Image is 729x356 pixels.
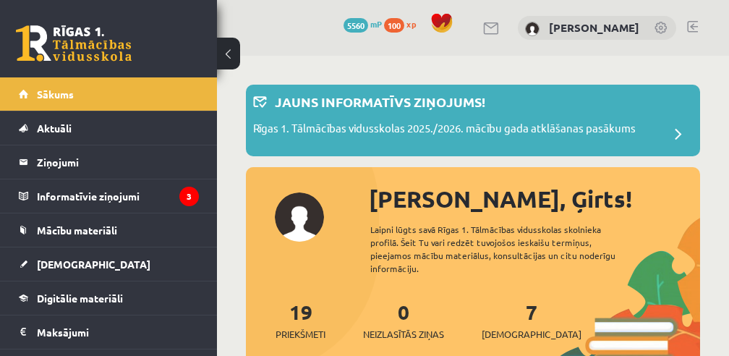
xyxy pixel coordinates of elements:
i: 3 [179,187,199,206]
span: Aktuāli [37,122,72,135]
legend: Ziņojumi [37,145,199,179]
a: Mācību materiāli [19,213,199,247]
span: 5560 [344,18,368,33]
span: [DEMOGRAPHIC_DATA] [37,258,150,271]
a: 19Priekšmeti [276,299,325,342]
span: [DEMOGRAPHIC_DATA] [482,327,581,342]
span: Neizlasītās ziņas [363,327,444,342]
a: 100 xp [384,18,423,30]
a: Sākums [19,77,199,111]
a: Rīgas 1. Tālmācības vidusskola [16,25,132,62]
img: Ģirts Jarošs [525,22,540,36]
legend: Maksājumi [37,315,199,349]
span: Priekšmeti [276,327,325,342]
legend: Informatīvie ziņojumi [37,179,199,213]
a: 7[DEMOGRAPHIC_DATA] [482,299,581,342]
a: [PERSON_NAME] [549,20,639,35]
div: Laipni lūgts savā Rīgas 1. Tālmācības vidusskolas skolnieka profilā. Šeit Tu vari redzēt tuvojošo... [370,223,643,275]
a: Digitālie materiāli [19,281,199,315]
span: Digitālie materiāli [37,292,123,305]
span: Mācību materiāli [37,224,117,237]
a: 5560 mP [344,18,382,30]
a: Maksājumi [19,315,199,349]
a: Jauns informatīvs ziņojums! Rīgas 1. Tālmācības vidusskolas 2025./2026. mācību gada atklāšanas pa... [253,92,693,149]
a: Informatīvie ziņojumi3 [19,179,199,213]
p: Jauns informatīvs ziņojums! [275,92,485,111]
span: 100 [384,18,404,33]
a: Aktuāli [19,111,199,145]
a: Ziņojumi [19,145,199,179]
p: Rīgas 1. Tālmācības vidusskolas 2025./2026. mācību gada atklāšanas pasākums [253,120,636,140]
span: xp [406,18,416,30]
span: Sākums [37,88,74,101]
span: mP [370,18,382,30]
div: [PERSON_NAME], Ģirts! [369,182,700,216]
a: [DEMOGRAPHIC_DATA] [19,247,199,281]
a: 0Neizlasītās ziņas [363,299,444,342]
